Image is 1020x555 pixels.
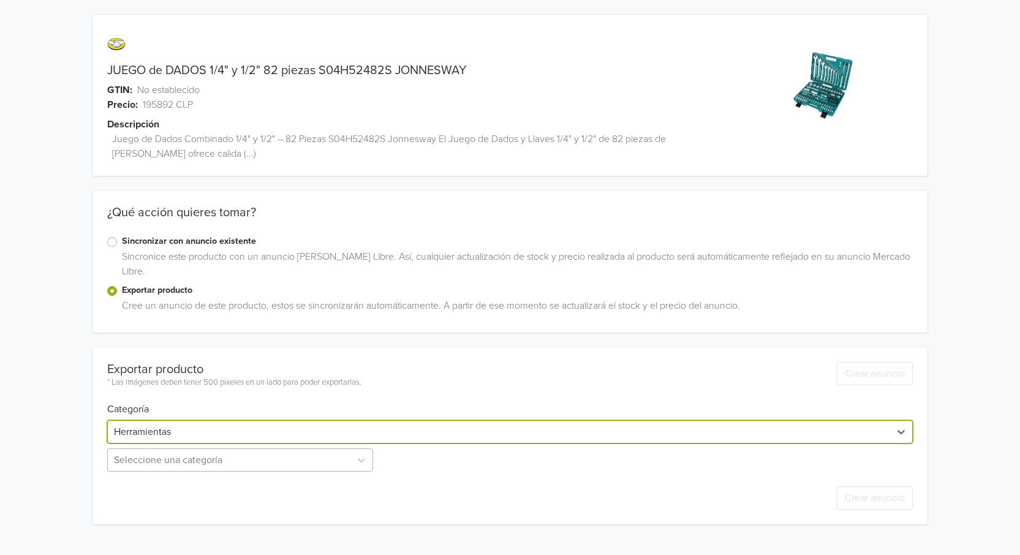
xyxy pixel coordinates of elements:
div: * Las imágenes deben tener 500 píxeles en un lado para poder exportarlas. [107,377,361,389]
h6: Categoría [107,389,913,415]
div: ¿Qué acción quieres tomar? [93,205,927,235]
span: 195892 CLP [143,97,193,112]
button: Crear anuncio [837,362,913,385]
a: JUEGO de DADOS 1/4" y 1/2" 82 piezas S04H52482S JONNESWAY [107,63,467,78]
label: Exportar producto [122,284,913,297]
div: Cree un anuncio de este producto, estos se sincronizarán automáticamente. A partir de ese momento... [117,298,913,318]
label: Sincronizar con anuncio existente [122,235,913,248]
span: Juego de Dados Combinado 1/4" y 1/2" – 82 Piezas S04H52482S Jonnesway El Juego de Dados y Llaves ... [112,132,733,161]
span: GTIN: [107,83,132,97]
button: Crear anuncio [837,486,913,510]
span: Precio: [107,97,138,112]
span: No establecido [137,83,200,97]
div: Sincronice este producto con un anuncio [PERSON_NAME] Libre. Así, cualquier actualización de stoc... [117,249,913,284]
img: product_image [777,39,869,132]
span: Descripción [107,117,159,132]
div: Exportar producto [107,362,361,377]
